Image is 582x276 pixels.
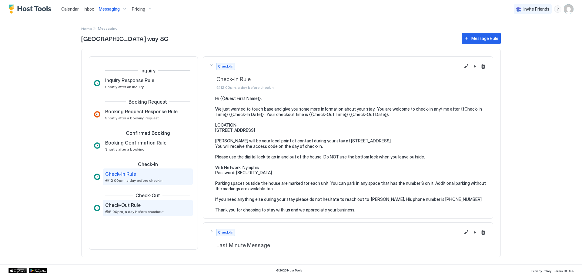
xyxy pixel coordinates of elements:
[98,26,118,31] span: Breadcrumb
[81,25,92,32] a: Home
[203,223,493,262] button: Check-InLast Minute Message@12:00pm, a day before checkinEdit message rulePause Message RuleDelet...
[463,229,470,236] button: Edit message rule
[203,57,493,96] button: Check-InCheck-In Rule@12:00pm, a day before checkinEdit message rulePause Message RuleDelete mess...
[105,202,141,208] span: Check-Out Rule
[105,108,178,115] span: Booking Request Response Rule
[135,192,160,198] span: Check-Out
[471,63,478,70] button: Pause Message Rule
[105,178,162,183] span: @12:00pm, a day before checkin
[84,6,94,12] a: Inbox
[480,229,487,236] button: Delete message rule
[471,229,478,236] button: Pause Message Rule
[126,130,170,136] span: Confirmed Booking
[218,230,233,235] span: Check-In
[215,96,487,212] pre: Hi {{Guest First Name}}, We just wanted to touch base and give you some more information about yo...
[99,6,120,12] span: Messaging
[471,35,498,42] div: Message Rule
[523,6,549,12] span: Invite Friends
[105,171,136,177] span: Check-In Rule
[480,63,487,70] button: Delete message rule
[216,242,460,249] span: Last Minute Message
[554,5,561,13] div: menu
[462,33,501,44] button: Message Rule
[81,34,456,43] span: [GEOGRAPHIC_DATA] way 8C
[8,5,54,14] a: Host Tools Logo
[105,140,166,146] span: Booking Confirmation Rule
[81,25,92,32] div: Breadcrumb
[129,99,167,105] span: Booking Request
[105,147,145,151] span: Shortly after a booking
[554,269,574,273] span: Terms Of Use
[531,267,551,274] a: Privacy Policy
[105,77,154,83] span: Inquiry Response Rule
[463,63,470,70] button: Edit message rule
[276,268,303,272] span: © 2025 Host Tools
[218,64,233,69] span: Check-In
[61,6,79,12] a: Calendar
[564,4,574,14] div: User profile
[81,26,92,31] span: Home
[140,68,156,74] span: Inquiry
[554,267,574,274] a: Terms Of Use
[203,96,493,218] section: Check-InCheck-In Rule@12:00pm, a day before checkinEdit message rulePause Message RuleDelete mess...
[138,161,158,167] span: Check-In
[132,6,145,12] span: Pricing
[531,269,551,273] span: Privacy Policy
[216,85,460,90] span: @12:00pm, a day before checkin
[105,116,159,120] span: Shortly after a booking request
[216,76,460,83] span: Check-In Rule
[105,209,164,214] span: @5:00pm, a day before checkout
[29,268,47,273] a: Google Play Store
[105,85,144,89] span: Shortly after an inquiry
[8,268,27,273] a: App Store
